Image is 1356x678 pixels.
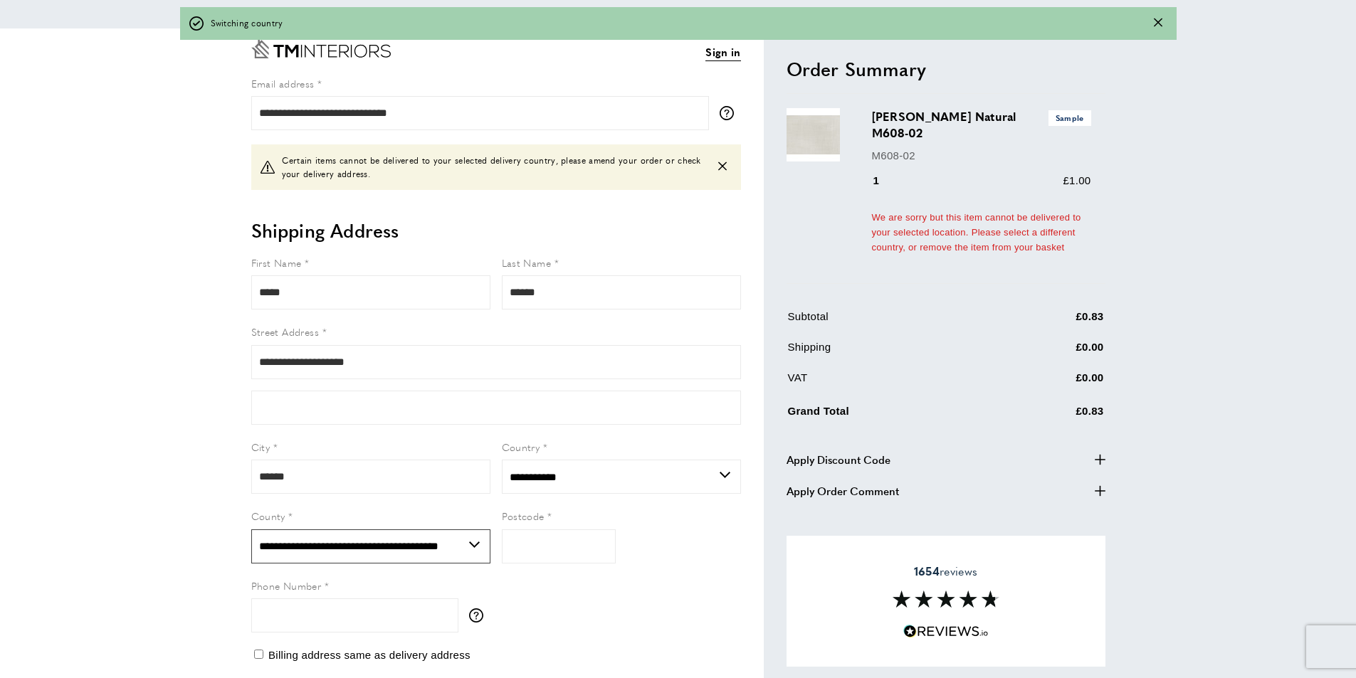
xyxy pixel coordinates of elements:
[211,16,283,30] span: Switching country
[502,440,540,454] span: Country
[914,563,940,579] strong: 1654
[251,76,315,90] span: Email address
[787,108,840,161] img: Veranda Hopsack Natural M608-02
[788,339,1004,366] td: Shipping
[254,650,263,659] input: Billing address same as delivery address
[872,211,1091,255] div: We are sorry but this item cannot be delivered to your selected location. Please select a differe...
[720,106,741,120] button: More information
[251,218,741,243] h2: Shipping Address
[469,608,490,623] button: More information
[251,255,302,270] span: First Name
[903,625,989,638] img: Reviews.io 5 stars
[282,154,705,181] span: Certain items cannot be delivered to your selected delivery country, please amend your order or c...
[502,509,545,523] span: Postcode
[268,649,471,661] span: Billing address same as delivery address
[502,255,552,270] span: Last Name
[1006,339,1104,366] td: £0.00
[788,369,1004,397] td: VAT
[788,400,1004,430] td: Grand Total
[251,509,285,523] span: County
[1006,369,1104,397] td: £0.00
[1154,16,1162,30] div: Close message
[251,440,270,454] span: City
[787,482,899,499] span: Apply Order Comment
[787,56,1105,82] h2: Order Summary
[788,308,1004,336] td: Subtotal
[705,43,740,61] a: Sign in
[872,147,1091,164] p: M608-02
[1006,400,1104,430] td: £0.83
[251,578,322,593] span: Phone Number
[872,172,900,189] div: 1
[1048,110,1091,125] span: Sample
[251,324,320,339] span: Street Address
[180,7,1177,40] div: off
[872,108,1091,141] h3: [PERSON_NAME] Natural M608-02
[1063,174,1090,186] span: £1.00
[914,564,977,578] span: reviews
[893,590,999,608] img: Reviews section
[787,451,890,468] span: Apply Discount Code
[1006,308,1104,336] td: £0.83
